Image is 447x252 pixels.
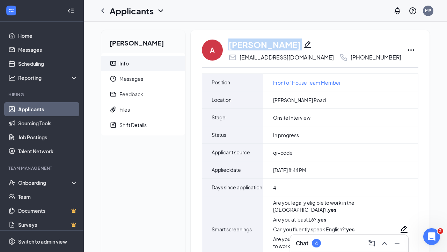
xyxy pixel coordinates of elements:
strong: yes [346,226,354,232]
div: [EMAIL_ADDRESS][DOMAIN_NAME] [240,54,334,61]
svg: UserCheck [8,179,15,186]
div: Are you legally eligible to work in the [GEOGRAPHIC_DATA]? : [273,199,400,213]
a: Scheduling [18,57,78,71]
h2: [PERSON_NAME] [101,30,185,53]
span: Onsite Interview [273,114,310,121]
div: Reporting [18,74,78,81]
span: Location [212,91,232,108]
svg: ComposeMessage [368,239,376,247]
a: Front of House Team Member [273,79,341,86]
a: Sourcing Tools [18,116,78,130]
strong: yes [328,206,336,213]
a: PaperclipFiles [101,102,185,117]
div: Switch to admin view [18,238,67,245]
svg: QuestionInfo [409,7,417,15]
h1: Applicants [110,5,154,17]
span: 2 [438,228,443,234]
svg: Phone [339,53,348,62]
div: Files [119,106,130,113]
div: Feedback [119,91,143,98]
button: ChevronUp [379,238,390,249]
a: Messages [18,43,78,57]
svg: Ellipses [407,46,415,54]
svg: NoteActive [110,121,117,128]
span: Position [212,74,230,91]
a: Talent Network [18,144,78,158]
span: Days since application [212,179,262,196]
a: Applicants [18,102,78,116]
a: ClockMessages [101,71,185,86]
span: In progress [273,132,299,139]
div: [PHONE_NUMBER] [351,54,401,61]
div: Team Management [8,165,76,171]
div: Onboarding [18,179,72,186]
svg: Settings [8,238,15,245]
button: ComposeMessage [366,238,378,249]
span: Status [212,126,226,143]
a: Team [18,190,78,204]
span: Stage [212,109,226,126]
svg: Clock [110,75,117,82]
span: Applicant source [212,144,250,161]
a: ContactCardInfo [101,56,185,71]
span: [DATE] 8:44 PM [273,167,306,174]
button: Minimize [391,238,403,249]
a: Home [18,29,78,43]
strong: yes [318,216,326,223]
a: Job Postings [18,130,78,144]
div: Can you fluently speak English? : [273,226,400,233]
div: A [210,45,215,55]
svg: Analysis [8,74,15,81]
svg: Pencil [400,225,408,233]
div: Hiring [8,92,76,98]
div: Are you applying for a seasonal position? (Only looking to work from May-September) : [273,236,400,250]
a: NoteActiveShift Details [101,117,185,133]
span: Applied date [212,161,241,178]
svg: Paperclip [110,106,117,113]
span: 4 [273,184,276,191]
svg: ContactCard [110,60,117,67]
a: DocumentsCrown [18,204,78,218]
svg: Notifications [393,7,402,15]
div: Shift Details [119,121,147,128]
svg: ChevronUp [380,239,389,247]
svg: Report [110,91,117,98]
svg: Pencil [303,40,312,49]
span: qr-code [273,149,293,156]
iframe: Intercom live chat [423,228,440,245]
div: Info [119,60,129,67]
h3: Chat [296,239,308,247]
svg: WorkstreamLogo [8,7,15,14]
svg: Collapse [67,7,74,14]
span: Smart screenings [212,221,252,238]
div: MP [425,8,431,14]
span: Messages [119,71,179,86]
svg: ChevronLeft [98,7,107,15]
svg: Minimize [393,239,401,247]
span: [PERSON_NAME] Road [273,97,326,104]
div: 4 [315,240,318,246]
div: Are you at least 16? : [273,216,400,223]
svg: ChevronDown [156,7,165,15]
a: SurveysCrown [18,218,78,232]
svg: Email [228,53,237,62]
a: ReportFeedback [101,86,185,102]
h1: [PERSON_NAME] [228,38,301,50]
